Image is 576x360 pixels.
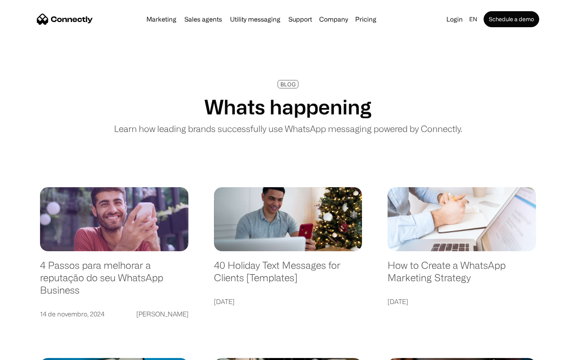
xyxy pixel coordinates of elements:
div: [PERSON_NAME] [136,308,188,320]
a: 40 Holiday Text Messages for Clients [Templates] [214,259,362,292]
a: Support [285,16,315,22]
a: Login [443,14,466,25]
a: Utility messaging [227,16,284,22]
a: Schedule a demo [484,11,539,27]
ul: Language list [16,346,48,357]
div: BLOG [280,81,296,87]
div: Company [319,14,348,25]
a: 4 Passos para melhorar a reputação do seu WhatsApp Business [40,259,188,304]
a: Pricing [352,16,380,22]
div: en [469,14,477,25]
div: [DATE] [214,296,234,307]
p: Learn how leading brands successfully use WhatsApp messaging powered by Connectly. [114,122,462,135]
a: Sales agents [181,16,225,22]
h1: Whats happening [204,95,372,119]
aside: Language selected: English [8,346,48,357]
div: [DATE] [388,296,408,307]
a: Marketing [143,16,180,22]
a: How to Create a WhatsApp Marketing Strategy [388,259,536,292]
div: 14 de novembro, 2024 [40,308,104,320]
